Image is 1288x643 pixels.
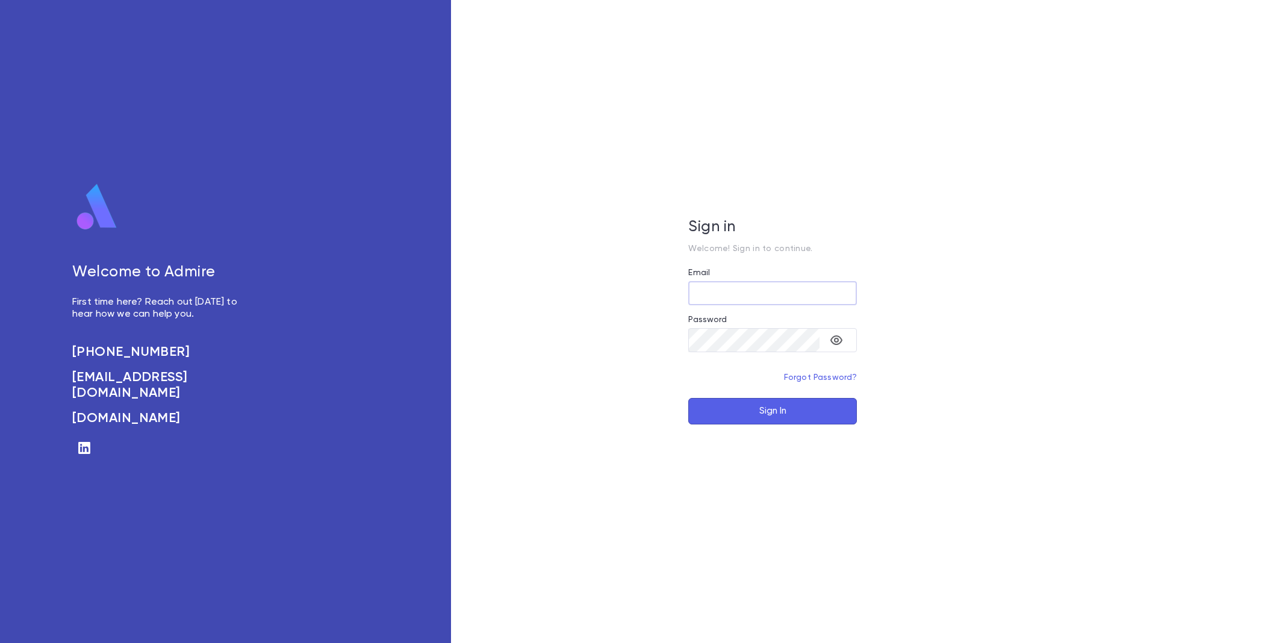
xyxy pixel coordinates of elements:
button: Sign In [688,398,857,424]
label: Password [688,315,727,325]
a: [PHONE_NUMBER] [72,344,250,360]
label: Email [688,268,710,278]
p: First time here? Reach out [DATE] to hear how we can help you. [72,296,250,320]
button: toggle password visibility [824,328,848,352]
h5: Sign in [688,219,857,237]
p: Welcome! Sign in to continue. [688,244,857,253]
img: logo [72,183,122,231]
a: [DOMAIN_NAME] [72,411,250,426]
a: Forgot Password? [784,373,857,382]
a: [EMAIL_ADDRESS][DOMAIN_NAME] [72,370,250,401]
h5: Welcome to Admire [72,264,250,282]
